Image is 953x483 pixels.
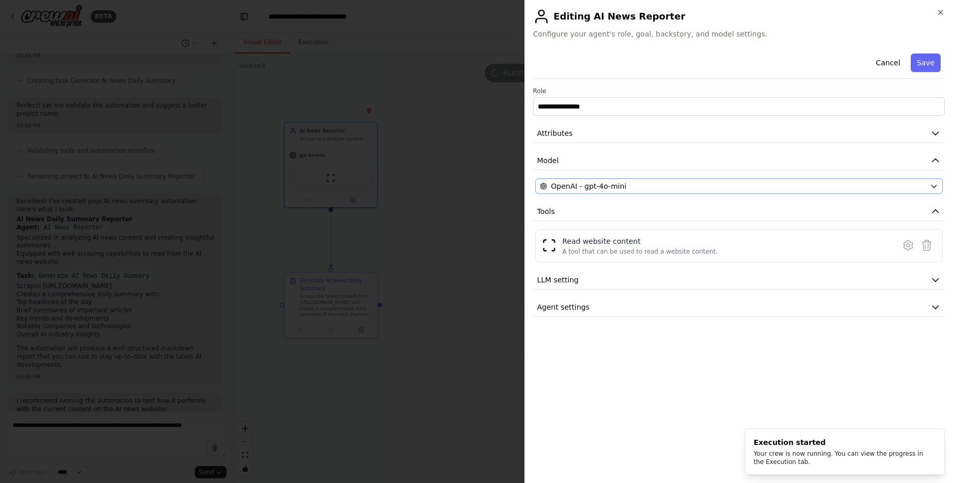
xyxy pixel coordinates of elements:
button: Cancel [870,53,906,72]
img: ScrapeWebsiteTool [542,238,556,253]
h2: Editing AI News Reporter [533,8,945,25]
span: Attributes [537,128,573,138]
span: LLM setting [537,275,579,285]
span: Agent settings [537,302,590,312]
div: Read website content [563,236,718,246]
button: LLM setting [533,271,945,290]
span: Model [537,155,559,166]
button: Delete tool [917,236,936,255]
button: Model [533,151,945,170]
button: Attributes [533,124,945,143]
span: OpenAI - gpt-4o-mini [551,181,626,191]
button: Save [911,53,941,72]
span: Configure your agent's role, goal, backstory, and model settings. [533,29,945,39]
label: Role [533,87,945,95]
button: Agent settings [533,298,945,317]
button: OpenAI - gpt-4o-mini [535,178,943,194]
button: Tools [533,202,945,221]
button: Configure tool [899,236,917,255]
div: Execution started [754,437,932,448]
div: A tool that can be used to read a website content. [563,247,718,256]
div: Your crew is now running. You can view the progress in the Execution tab. [754,450,932,466]
span: Tools [537,206,555,217]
